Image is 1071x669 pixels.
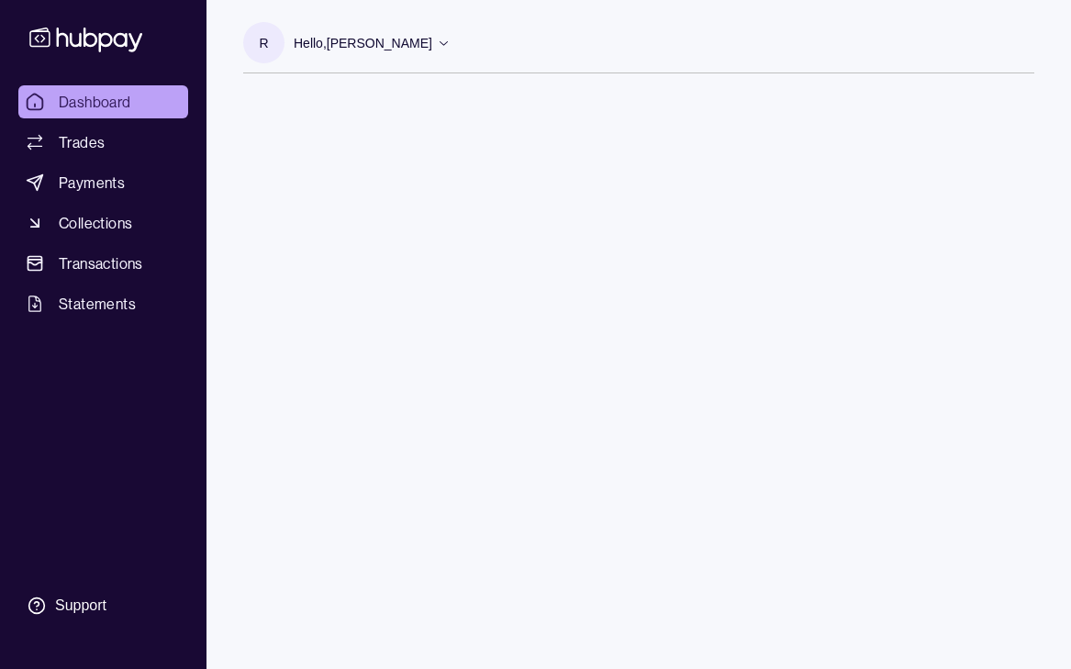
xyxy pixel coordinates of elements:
[18,247,188,280] a: Transactions
[59,172,125,194] span: Payments
[18,586,188,625] a: Support
[59,91,131,113] span: Dashboard
[18,166,188,199] a: Payments
[18,287,188,320] a: Statements
[18,126,188,159] a: Trades
[59,212,132,234] span: Collections
[259,33,268,53] p: R
[294,33,432,53] p: Hello, [PERSON_NAME]
[55,596,106,616] div: Support
[18,85,188,118] a: Dashboard
[18,206,188,240] a: Collections
[59,252,143,274] span: Transactions
[59,293,136,315] span: Statements
[59,131,105,153] span: Trades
